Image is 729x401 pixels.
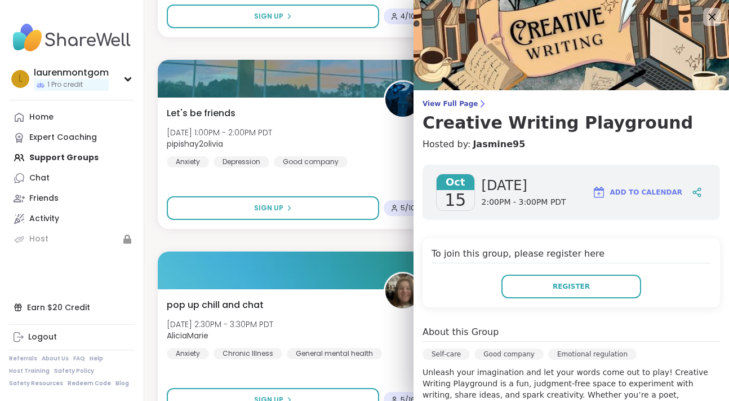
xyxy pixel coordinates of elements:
[167,107,235,120] span: Let's be friends
[482,177,566,195] span: [DATE]
[214,348,282,359] div: Chronic Illness
[401,204,415,213] span: 5 / 10
[115,380,129,387] a: Blog
[9,127,135,148] a: Expert Coaching
[28,332,57,343] div: Logout
[29,173,50,184] div: Chat
[167,298,264,312] span: pop up chill and chat
[68,380,111,387] a: Redeem Code
[9,229,135,249] a: Host
[29,233,48,245] div: Host
[274,156,348,168] div: Good company
[42,355,69,363] a: About Us
[587,179,687,206] button: Add to Calendar
[423,349,470,360] div: Self-care
[592,186,606,199] img: ShareWell Logomark
[473,138,525,151] a: Jasmine95
[9,297,135,318] div: Earn $20 Credit
[553,281,590,292] span: Register
[167,196,379,220] button: Sign Up
[167,319,273,330] span: [DATE] 2:30PM - 3:30PM PDT
[54,367,94,375] a: Safety Policy
[423,99,720,133] a: View Full PageCreative Writing Playground
[501,275,641,298] button: Register
[167,348,209,359] div: Anxiety
[254,11,283,21] span: Sign Up
[167,127,272,138] span: [DATE] 1:00PM - 2:00PM PDT
[444,190,466,210] span: 15
[9,168,135,188] a: Chat
[287,348,382,359] div: General mental health
[423,325,499,339] h4: About this Group
[385,82,420,117] img: pipishay2olivia
[73,355,85,363] a: FAQ
[29,213,59,224] div: Activity
[214,156,269,168] div: Depression
[167,330,208,341] b: AliciaMarie
[548,349,637,360] div: Emotional regulation
[254,203,283,213] span: Sign Up
[385,274,420,309] img: AliciaMarie
[90,355,103,363] a: Help
[167,156,209,168] div: Anxiety
[401,12,415,21] span: 4 / 10
[9,380,63,387] a: Safety Resources
[167,138,223,149] b: pipishay2olivia
[29,132,97,143] div: Expert Coaching
[9,367,50,375] a: Host Training
[9,18,135,58] img: ShareWell Nav Logo
[34,67,109,79] div: laurenmontgom
[9,355,37,363] a: Referrals
[437,174,474,190] span: Oct
[423,99,720,108] span: View Full Page
[9,209,135,229] a: Activity
[9,327,135,347] a: Logout
[9,107,135,127] a: Home
[167,5,379,28] button: Sign Up
[423,138,720,151] h4: Hosted by:
[19,72,23,86] span: l
[482,197,566,208] span: 2:00PM - 3:00PM PDT
[610,187,682,197] span: Add to Calendar
[29,193,59,204] div: Friends
[423,113,720,133] h3: Creative Writing Playground
[47,80,83,90] span: 1 Pro credit
[474,349,544,360] div: Good company
[432,247,711,263] h4: To join this group, please register here
[9,188,135,209] a: Friends
[29,112,54,123] div: Home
